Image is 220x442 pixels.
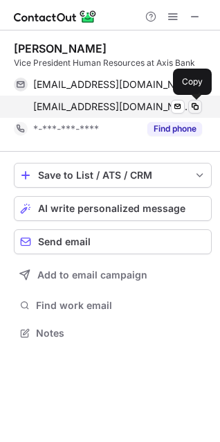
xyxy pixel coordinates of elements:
[147,122,202,136] button: Reveal Button
[14,196,212,221] button: AI write personalized message
[36,299,206,312] span: Find work email
[14,57,212,69] div: Vice President Human Resources at Axis Bank
[36,327,206,339] span: Notes
[14,42,107,55] div: [PERSON_NAME]
[14,8,97,25] img: ContactOut v5.3.10
[14,296,212,315] button: Find work email
[37,269,147,281] span: Add to email campaign
[38,236,91,247] span: Send email
[14,324,212,343] button: Notes
[14,229,212,254] button: Send email
[14,263,212,288] button: Add to email campaign
[14,163,212,188] button: save-profile-one-click
[33,100,192,113] span: [EMAIL_ADDRESS][DOMAIN_NAME]
[33,78,192,91] span: [EMAIL_ADDRESS][DOMAIN_NAME]
[38,170,187,181] div: Save to List / ATS / CRM
[38,203,185,214] span: AI write personalized message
